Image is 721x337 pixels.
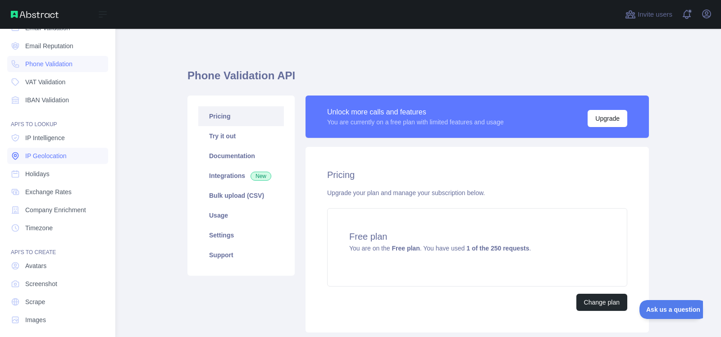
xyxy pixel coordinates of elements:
a: Usage [198,205,284,225]
a: Timezone [7,220,108,236]
div: Unlock more calls and features [327,107,504,118]
span: IP Geolocation [25,151,67,160]
div: API'S TO CREATE [7,238,108,256]
a: IP Geolocation [7,148,108,164]
button: Upgrade [588,110,627,127]
span: IP Intelligence [25,133,65,142]
a: Pricing [198,106,284,126]
div: You are currently on a free plan with limited features and usage [327,118,504,127]
span: Screenshot [25,279,57,288]
span: VAT Validation [25,77,65,87]
span: New [251,172,271,181]
span: Exchange Rates [25,187,72,196]
div: API'S TO LOOKUP [7,110,108,128]
span: Images [25,315,46,324]
span: Avatars [25,261,46,270]
a: IBAN Validation [7,92,108,108]
img: Abstract API [11,11,59,18]
a: Scrape [7,294,108,310]
a: Avatars [7,258,108,274]
span: Email Reputation [25,41,73,50]
span: Phone Validation [25,59,73,68]
a: VAT Validation [7,74,108,90]
strong: Free plan [392,245,420,252]
h1: Phone Validation API [187,68,649,90]
button: Invite users [623,7,674,22]
span: Scrape [25,297,45,306]
button: Change plan [576,294,627,311]
a: Email Reputation [7,38,108,54]
a: Try it out [198,126,284,146]
a: Images [7,312,108,328]
a: Screenshot [7,276,108,292]
span: You are on the . You have used . [349,245,531,252]
a: Holidays [7,166,108,182]
span: Invite users [638,9,672,20]
a: IP Intelligence [7,130,108,146]
a: Documentation [198,146,284,166]
iframe: Toggle Customer Support [639,300,703,319]
a: Support [198,245,284,265]
strong: 1 of the 250 requests [466,245,529,252]
span: Holidays [25,169,50,178]
h2: Pricing [327,168,627,181]
a: Settings [198,225,284,245]
h4: Free plan [349,230,605,243]
div: Upgrade your plan and manage your subscription below. [327,188,627,197]
a: Company Enrichment [7,202,108,218]
span: IBAN Validation [25,96,69,105]
a: Bulk upload (CSV) [198,186,284,205]
a: Phone Validation [7,56,108,72]
span: Timezone [25,223,53,232]
a: Integrations New [198,166,284,186]
a: Exchange Rates [7,184,108,200]
span: Company Enrichment [25,205,86,214]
